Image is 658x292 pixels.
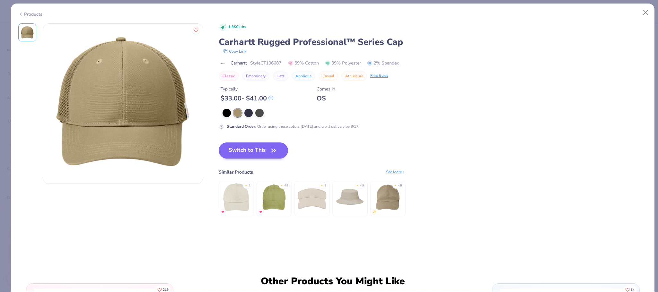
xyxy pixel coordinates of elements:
[373,210,376,214] img: newest.gif
[259,182,289,212] img: Adams Optimum Pigment Dyed-Cap
[242,72,269,81] button: Embroidery
[221,182,251,212] img: Big Accessories 6-Panel Twill Unstructured Cap
[219,36,647,48] div: Carhartt Rugged Professional™ Series Cap
[373,182,403,212] img: Big Accessories 6-Panel Brushed Twill Unstructured Cap
[317,94,335,102] div: OS
[219,142,288,159] button: Switch to This
[640,6,652,19] button: Close
[360,184,364,188] div: 4.5
[192,26,200,34] button: Like
[227,124,359,129] div: Order using these colors [DATE] and we’ll delivery by 9/17.
[319,72,338,81] button: Casual
[259,210,263,214] img: MostFav.gif
[398,184,402,188] div: 4.8
[219,72,239,81] button: Classic
[221,48,248,55] button: copy to clipboard
[245,184,247,186] div: ★
[250,60,281,66] span: Style CT106687
[367,60,399,66] span: 2% Spandex
[325,60,361,66] span: 39% Polyester
[20,25,35,40] img: Front
[284,184,288,188] div: 4.8
[163,288,169,291] span: 219
[386,169,406,175] div: See More
[228,24,246,30] span: 1.8K Clicks
[221,86,273,92] div: Typically
[297,182,327,212] img: Big Accessories Cotton Twill Visor
[231,60,247,66] span: Carhartt
[219,61,227,66] img: brand logo
[219,169,253,176] div: Similar Products
[356,184,359,186] div: ★
[370,73,388,79] div: Print Guide
[249,184,250,188] div: 5
[18,11,42,18] div: Products
[317,86,335,92] div: Comes In
[273,72,288,81] button: Hats
[341,72,367,81] button: Athleisure
[394,184,397,186] div: ★
[320,184,323,186] div: ★
[335,182,365,212] img: Big Accessories Crusher Bucket Cap
[221,94,273,102] div: $ 33.00 - $ 41.00
[221,210,225,214] img: MostFav.gif
[288,60,319,66] span: 59% Cotton
[257,276,409,287] div: Other Products You Might Like
[292,72,315,81] button: Applique
[43,24,203,184] img: Front
[227,124,256,129] strong: Standard Order :
[324,184,326,188] div: 5
[280,184,283,186] div: ★
[631,288,635,291] span: 84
